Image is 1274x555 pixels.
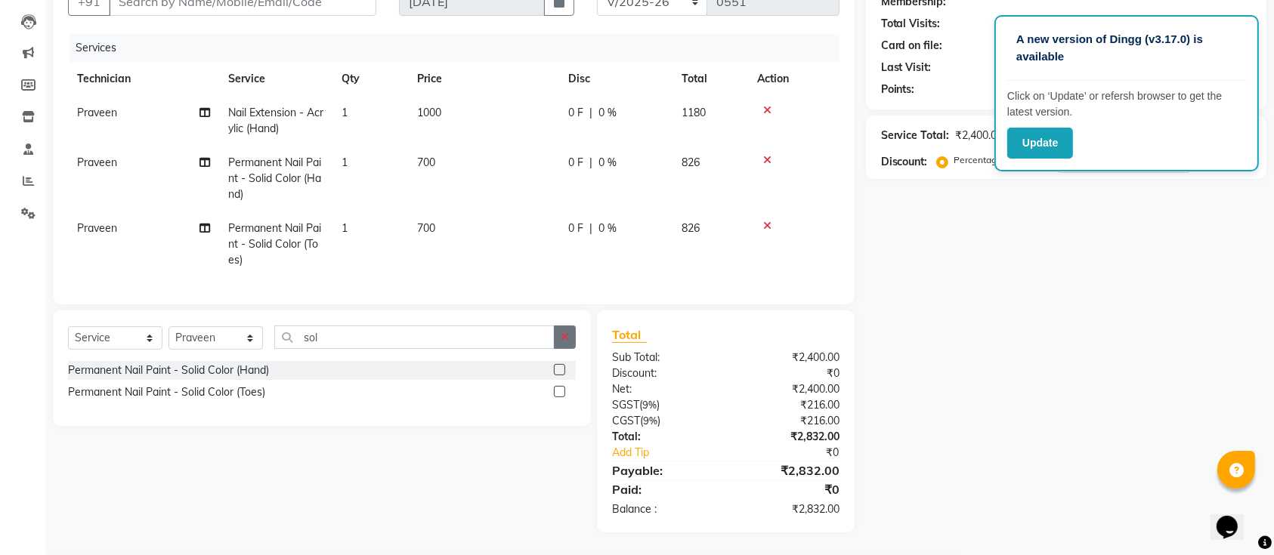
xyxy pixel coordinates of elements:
input: Search or Scan [274,325,555,349]
div: Service Total: [881,128,950,143]
th: Technician [68,62,219,96]
span: CGST [612,414,640,427]
div: Payable: [601,461,725,479]
div: Card on file: [881,38,943,54]
span: 1180 [682,106,706,119]
div: ₹0 [725,365,850,381]
div: ₹216.00 [725,413,850,429]
span: 0 % [598,155,617,171]
div: ₹2,400.00 [725,350,850,365]
div: ( ) [601,397,725,413]
span: Permanent Nail Paint - Solid Color (Hand) [228,156,321,201]
div: ₹2,400.00 [725,381,850,397]
iframe: chat widget [1211,495,1259,540]
span: 0 F [568,105,583,121]
div: Services [70,34,851,62]
div: Net: [601,381,725,397]
th: Service [219,62,332,96]
div: Paid: [601,480,725,498]
span: 9% [643,415,657,427]
span: 9% [642,399,657,411]
div: Permanent Nail Paint - Solid Color (Toes) [68,384,265,400]
span: 0 % [598,105,617,121]
div: Discount: [601,365,725,381]
span: | [589,155,592,171]
span: Praveen [77,221,117,235]
span: 1 [342,156,348,169]
span: 700 [417,221,435,235]
th: Action [748,62,840,96]
span: Nail Extension - Acrylic (Hand) [228,106,323,135]
div: Balance : [601,501,725,517]
span: | [589,220,592,236]
a: Add Tip [601,445,747,461]
div: ₹216.00 [725,397,850,413]
span: 826 [682,221,700,235]
span: SGST [612,398,639,412]
span: Praveen [77,156,117,169]
label: Percentage [954,153,1003,167]
div: Last Visit: [881,60,932,76]
span: | [589,105,592,121]
div: Total: [601,429,725,445]
th: Total [673,62,748,96]
span: Total [612,327,647,343]
span: 1 [342,221,348,235]
div: ₹0 [747,445,851,461]
span: Praveen [77,106,117,119]
div: Sub Total: [601,350,725,365]
div: ₹0 [725,480,850,498]
p: Click on ‘Update’ or refersh browser to get the latest version. [1007,88,1246,120]
span: 0 % [598,220,617,236]
div: Points: [881,82,915,97]
span: 0 F [568,220,583,236]
div: Discount: [881,154,928,170]
div: ₹2,400.00 [956,128,1003,143]
div: ( ) [601,413,725,429]
p: A new version of Dingg (v3.17.0) is available [1016,31,1237,65]
span: Permanent Nail Paint - Solid Color (Toes) [228,221,321,267]
div: ₹2,832.00 [725,501,850,517]
div: ₹2,832.00 [725,461,850,479]
span: 1000 [417,106,441,119]
th: Qty [332,62,408,96]
div: Total Visits: [881,16,941,32]
div: ₹2,832.00 [725,429,850,445]
span: 0 F [568,155,583,171]
div: Permanent Nail Paint - Solid Color (Hand) [68,362,269,378]
th: Price [408,62,559,96]
span: 700 [417,156,435,169]
span: 1 [342,106,348,119]
th: Disc [559,62,673,96]
button: Update [1007,128,1073,159]
span: 826 [682,156,700,169]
